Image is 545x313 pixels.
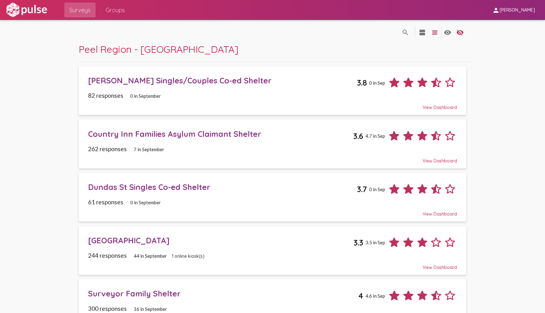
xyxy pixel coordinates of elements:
[456,29,464,36] mat-icon: language
[429,26,441,38] button: language
[134,253,167,259] span: 44 in September
[357,78,367,87] span: 3.8
[88,92,123,99] span: 82 responses
[172,253,205,259] span: 1 online kiosk(s)
[369,186,385,192] span: 0 in Sep
[88,99,457,110] div: View Dashboard
[88,259,457,270] div: View Dashboard
[106,4,125,16] span: Groups
[101,2,130,17] a: Groups
[5,2,48,18] img: white-logo.svg
[64,2,96,17] a: Surveys
[416,26,429,38] button: language
[79,173,466,222] a: Dundas St Singles Co-ed Shelter3.70 in Sep61 responses0 in SeptemberView Dashboard
[357,184,367,194] span: 3.7
[79,67,466,115] a: [PERSON_NAME] Singles/Couples Co-ed Shelter3.80 in Sep82 responses0 in SeptemberView Dashboard
[431,29,438,36] mat-icon: language
[79,43,238,55] span: Peel Region - [GEOGRAPHIC_DATA]
[399,26,412,38] button: language
[402,29,409,36] mat-icon: language
[454,26,466,38] button: language
[88,198,123,206] span: 61 responses
[79,226,466,275] a: [GEOGRAPHIC_DATA]3.33.5 in Sep244 responses44 in September1 online kiosk(s)View Dashboard
[88,252,127,259] span: 244 responses
[134,147,164,152] span: 7 in September
[492,7,500,14] mat-icon: person
[88,206,457,217] div: View Dashboard
[500,7,535,13] span: [PERSON_NAME]
[88,76,357,85] div: [PERSON_NAME] Singles/Couples Co-ed Shelter
[369,80,385,86] span: 0 in Sep
[353,131,363,141] span: 3.6
[354,238,363,247] span: 3.3
[365,133,385,139] span: 4.7 in Sep
[88,182,357,192] div: Dundas St Singles Co-ed Shelter
[130,93,161,99] span: 0 in September
[88,289,358,298] div: Surveyor Family Shelter
[69,4,91,16] span: Surveys
[130,200,161,205] span: 0 in September
[487,4,540,16] button: [PERSON_NAME]
[134,306,167,312] span: 16 in September
[79,120,466,168] a: Country Inn Families Asylum Claimant Shelter3.64.7 in Sep262 responses7 in SeptemberView Dashboard
[88,305,127,312] span: 300 responses
[88,129,353,139] div: Country Inn Families Asylum Claimant Shelter
[88,236,354,245] div: [GEOGRAPHIC_DATA]
[441,26,454,38] button: language
[365,240,385,245] span: 3.5 in Sep
[88,145,127,152] span: 262 responses
[365,293,385,299] span: 4.6 in Sep
[358,291,363,301] span: 4
[419,29,426,36] mat-icon: language
[444,29,451,36] mat-icon: language
[88,152,457,164] div: View Dashboard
